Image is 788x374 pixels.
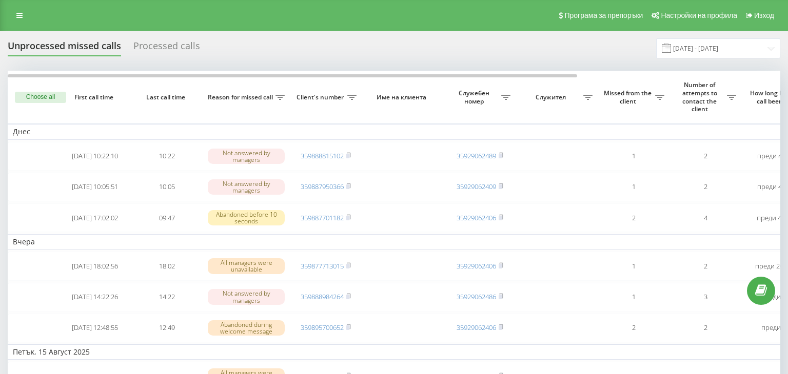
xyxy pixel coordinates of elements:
a: 35929062489 [457,151,496,160]
div: Not answered by managers [208,289,285,304]
a: 359887701182 [301,213,344,222]
td: 1 [598,142,669,171]
td: 2 [598,203,669,232]
td: [DATE] 17:02:02 [59,203,131,232]
td: [DATE] 10:05:51 [59,173,131,201]
div: Unprocessed missed calls [8,40,121,56]
td: [DATE] 10:22:10 [59,142,131,171]
a: 35929062409 [457,182,496,191]
td: 12:49 [131,314,203,342]
td: 2 [669,173,741,201]
td: 09:47 [131,203,203,232]
span: Служебен номер [449,89,501,105]
td: 3 [669,283,741,311]
span: Missed from the client [603,89,655,105]
a: 35929062406 [457,323,496,332]
td: 14:22 [131,283,203,311]
span: Last call time [139,93,194,101]
td: [DATE] 18:02:56 [59,252,131,280]
div: Abandoned during welcome message [208,320,285,336]
div: Not answered by managers [208,149,285,164]
td: 2 [669,314,741,342]
a: 35929062486 [457,292,496,301]
td: 2 [598,314,669,342]
td: 18:02 [131,252,203,280]
td: 4 [669,203,741,232]
span: First call time [67,93,123,101]
td: 10:05 [131,173,203,201]
a: 359888984264 [301,292,344,301]
a: 35929062406 [457,261,496,271]
div: All managers were unavailable [208,258,285,274]
td: [DATE] 12:48:55 [59,314,131,342]
a: 359888815102 [301,151,344,160]
span: Служител [521,93,583,101]
td: 1 [598,173,669,201]
div: Abandoned before 10 seconds [208,210,285,225]
div: Processed calls [133,40,200,56]
span: Reason for missed call [208,93,275,101]
span: Настройки на профила [661,11,737,19]
td: [DATE] 14:22:26 [59,283,131,311]
td: 2 [669,142,741,171]
td: 1 [598,252,669,280]
span: Client's number [295,93,347,101]
a: 359887950366 [301,182,344,191]
td: 1 [598,283,669,311]
a: 359895700652 [301,323,344,332]
a: 359877713015 [301,261,344,271]
span: Програма за препоръки [564,11,643,19]
td: 10:22 [131,142,203,171]
span: Number of attempts to contact the client [675,81,727,113]
td: 2 [669,252,741,280]
button: Choose all [15,92,66,103]
span: Име на клиента [370,93,435,101]
div: Not answered by managers [208,179,285,195]
a: 35929062406 [457,213,496,222]
span: Изход [754,11,774,19]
